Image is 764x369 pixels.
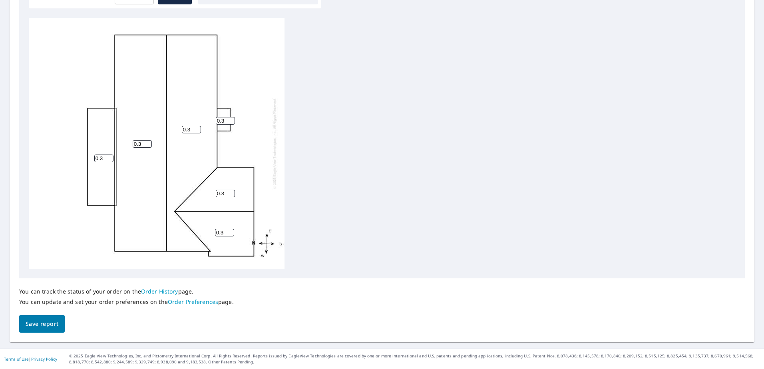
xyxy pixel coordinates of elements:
span: Save report [26,319,58,329]
p: You can update and set your order preferences on the page. [19,298,234,306]
a: Terms of Use [4,356,29,362]
p: © 2025 Eagle View Technologies, Inc. and Pictometry International Corp. All Rights Reserved. Repo... [69,353,760,365]
p: | [4,357,57,361]
a: Order History [141,288,178,295]
button: Save report [19,315,65,333]
a: Privacy Policy [31,356,57,362]
p: You can track the status of your order on the page. [19,288,234,295]
a: Order Preferences [168,298,218,306]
